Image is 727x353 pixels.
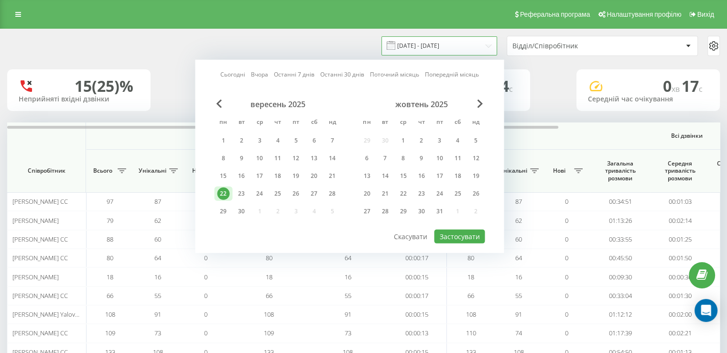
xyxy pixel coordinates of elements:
div: вт 30 вер 2025 р. [232,204,250,219]
button: Застосувати [434,230,485,243]
span: 109 [264,329,274,337]
div: вт 2 вер 2025 р. [232,133,250,148]
span: 66 [266,291,272,300]
div: 7 [379,152,391,165]
span: [PERSON_NAME] CC [12,197,68,206]
div: 2 [415,134,427,147]
div: 1 [397,134,409,147]
div: пт 5 вер 2025 р. [287,133,305,148]
td: 00:09:30 [590,267,650,286]
div: сб 25 жовт 2025 р. [448,187,467,201]
span: 108 [264,310,274,319]
span: 73 [154,329,161,337]
div: сб 13 вер 2025 р. [305,151,323,165]
span: 88 [107,235,113,243]
div: 29 [397,205,409,218]
td: 01:12:12 [590,305,650,324]
span: Налаштування профілю [607,11,681,18]
span: Співробітник [15,167,77,175]
span: [PERSON_NAME] CC [12,291,68,300]
div: пт 17 жовт 2025 р. [430,169,448,183]
div: 15 [397,170,409,182]
td: 00:02:21 [650,324,710,342]
div: пт 31 жовт 2025 р. [430,204,448,219]
div: ср 24 вер 2025 р. [250,187,269,201]
div: Відділ/Співробітник [512,42,627,50]
div: чт 4 вер 2025 р. [269,133,287,148]
div: пн 22 вер 2025 р. [214,187,232,201]
span: 16 [345,273,351,281]
div: сб 11 жовт 2025 р. [448,151,467,165]
span: 64 [154,254,161,262]
span: [PERSON_NAME] [12,216,59,225]
div: вт 14 жовт 2025 р. [376,169,394,183]
span: 80 [467,254,474,262]
span: [PERSON_NAME] [12,273,59,281]
td: 00:45:50 [590,249,650,267]
div: 8 [217,152,229,165]
abbr: середа [396,116,410,130]
div: 13 [308,152,320,165]
div: нд 7 вер 2025 р. [323,133,341,148]
abbr: неділя [468,116,483,130]
div: чт 25 вер 2025 р. [269,187,287,201]
div: 31 [433,205,445,218]
td: 00:33:04 [590,287,650,305]
div: 29 [217,205,229,218]
div: 21 [379,188,391,200]
div: 1 [217,134,229,147]
a: Сьогодні [220,70,245,79]
td: 00:00:17 [387,287,447,305]
span: 0 [204,310,207,319]
div: 24 [433,188,445,200]
span: хв [672,84,682,94]
div: чт 16 жовт 2025 р. [412,169,430,183]
span: 108 [105,310,115,319]
span: 60 [154,235,161,243]
abbr: вівторок [378,116,392,130]
div: 30 [415,205,427,218]
div: пн 15 вер 2025 р. [214,169,232,183]
div: 15 (25)% [75,77,133,95]
div: пт 3 жовт 2025 р. [430,133,448,148]
span: 91 [515,310,522,319]
span: c [699,84,703,94]
span: [PERSON_NAME] CC [12,254,68,262]
div: 19 [469,170,482,182]
div: чт 11 вер 2025 р. [269,151,287,165]
span: 0 [565,254,568,262]
span: 87 [154,197,161,206]
div: 24 [253,188,266,200]
abbr: четвер [271,116,285,130]
span: 55 [154,291,161,300]
abbr: середа [252,116,267,130]
div: пн 6 жовт 2025 р. [358,151,376,165]
abbr: п’ятниця [289,116,303,130]
span: Загальна тривалість розмови [597,160,643,182]
div: сб 6 вер 2025 р. [305,133,323,148]
abbr: субота [307,116,321,130]
td: 00:02:00 [650,305,710,324]
abbr: вівторок [234,116,249,130]
span: 17 [682,76,703,96]
span: 66 [107,291,113,300]
td: 00:01:30 [650,287,710,305]
span: Унікальні [139,167,166,175]
div: вересень 2025 [214,99,341,109]
span: 60 [515,235,522,243]
div: ср 29 жовт 2025 р. [394,204,412,219]
div: чт 23 жовт 2025 р. [412,187,430,201]
div: 16 [235,170,248,182]
div: вт 7 жовт 2025 р. [376,151,394,165]
div: пт 19 вер 2025 р. [287,169,305,183]
div: пн 27 жовт 2025 р. [358,204,376,219]
div: 22 [217,188,229,200]
span: 0 [565,291,568,300]
span: 64 [345,254,351,262]
div: Open Intercom Messenger [694,299,717,322]
div: 15 [217,170,229,182]
div: вт 16 вер 2025 р. [232,169,250,183]
div: 30 [235,205,248,218]
span: 0 [565,216,568,225]
abbr: п’ятниця [432,116,446,130]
